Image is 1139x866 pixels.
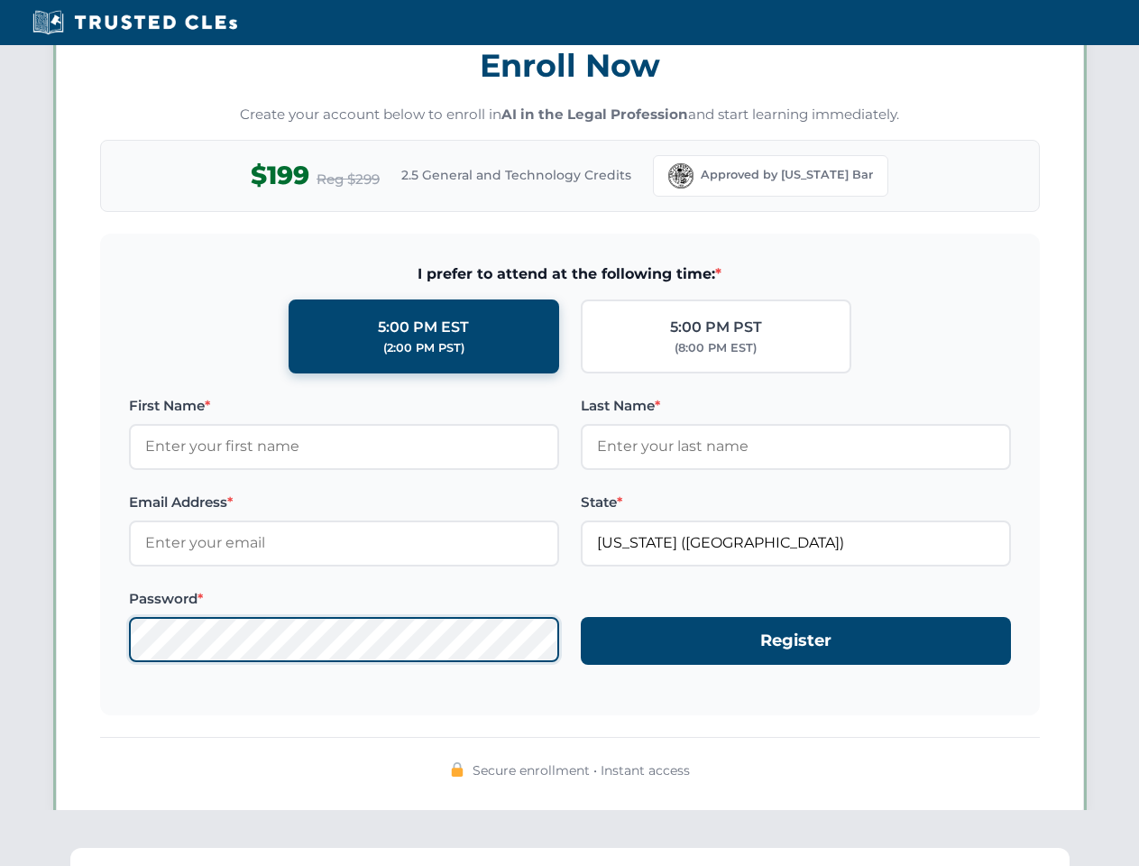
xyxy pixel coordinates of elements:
[129,521,559,566] input: Enter your email
[581,424,1011,469] input: Enter your last name
[581,617,1011,665] button: Register
[378,316,469,339] div: 5:00 PM EST
[581,492,1011,513] label: State
[317,169,380,190] span: Reg $299
[129,395,559,417] label: First Name
[668,163,694,189] img: Florida Bar
[129,424,559,469] input: Enter your first name
[383,339,464,357] div: (2:00 PM PST)
[100,105,1040,125] p: Create your account below to enroll in and start learning immediately.
[450,762,464,777] img: 🔒
[129,588,559,610] label: Password
[27,9,243,36] img: Trusted CLEs
[581,521,1011,566] input: Florida (FL)
[251,155,309,196] span: $199
[473,760,690,780] span: Secure enrollment • Instant access
[129,492,559,513] label: Email Address
[701,166,873,184] span: Approved by [US_STATE] Bar
[129,263,1011,286] span: I prefer to attend at the following time:
[670,316,762,339] div: 5:00 PM PST
[581,395,1011,417] label: Last Name
[501,106,688,123] strong: AI in the Legal Profession
[401,165,631,185] span: 2.5 General and Technology Credits
[675,339,757,357] div: (8:00 PM EST)
[100,37,1040,94] h3: Enroll Now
